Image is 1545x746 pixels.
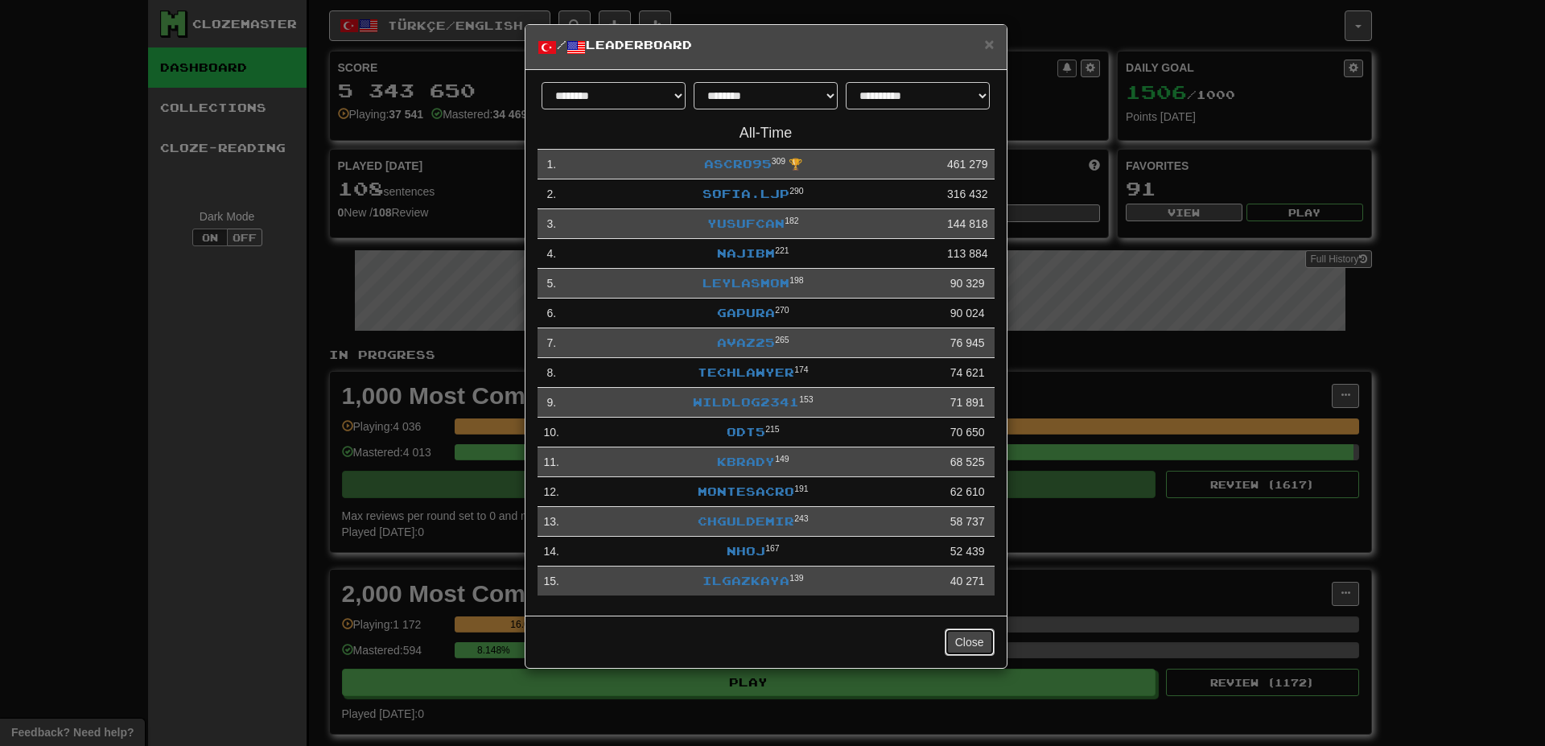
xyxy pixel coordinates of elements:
[941,507,995,537] td: 58 737
[717,306,775,319] a: Gapura
[941,239,995,269] td: 113 884
[794,484,809,493] sup: Level 191
[941,358,995,388] td: 74 621
[698,514,794,528] a: chguldemir
[789,186,804,196] sup: Level 290
[702,276,789,290] a: leylasmom
[538,358,566,388] td: 8 .
[727,425,765,439] a: odt5
[775,305,789,315] sup: Level 270
[775,454,789,464] sup: Level 149
[538,239,566,269] td: 4 .
[984,35,994,53] span: ×
[775,335,789,344] sup: Level 265
[702,187,789,200] a: sofia.ljp
[941,567,995,596] td: 40 271
[698,365,794,379] a: TechLawyer
[538,507,566,537] td: 13 .
[794,365,809,374] sup: Level 174
[945,629,995,656] button: Close
[538,126,995,142] h4: All-Time
[941,269,995,299] td: 90 329
[538,269,566,299] td: 5 .
[717,336,775,349] a: avaz25
[772,156,786,166] sup: Level 309
[538,179,566,209] td: 2 .
[799,394,814,404] sup: Level 153
[538,150,566,179] td: 1 .
[941,299,995,328] td: 90 024
[538,388,566,418] td: 9 .
[941,179,995,209] td: 316 432
[538,209,566,239] td: 3 .
[941,447,995,477] td: 68 525
[717,246,775,260] a: NajibM
[707,216,785,230] a: yusufcan
[765,424,780,434] sup: Level 215
[941,418,995,447] td: 70 650
[789,158,802,171] span: 🏆
[717,455,775,468] a: kbrady
[941,388,995,418] td: 71 891
[538,447,566,477] td: 11 .
[538,477,566,507] td: 12 .
[941,150,995,179] td: 461 279
[775,245,789,255] sup: Level 221
[765,543,780,553] sup: Level 167
[538,567,566,596] td: 15 .
[538,37,995,57] h5: / Leaderboard
[698,484,794,498] a: Montesacro
[727,544,765,558] a: nhoj
[789,573,804,583] sup: Level 139
[941,328,995,358] td: 76 945
[538,299,566,328] td: 6 .
[941,537,995,567] td: 52 439
[941,209,995,239] td: 144 818
[941,477,995,507] td: 62 610
[538,418,566,447] td: 10 .
[785,216,799,225] sup: Level 182
[693,395,799,409] a: WildLog2341
[794,513,809,523] sup: Level 243
[704,157,772,171] a: ascro95
[538,328,566,358] td: 7 .
[702,574,789,587] a: IlgazKaya
[538,537,566,567] td: 14 .
[984,35,994,52] button: Close
[789,275,804,285] sup: Level 198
